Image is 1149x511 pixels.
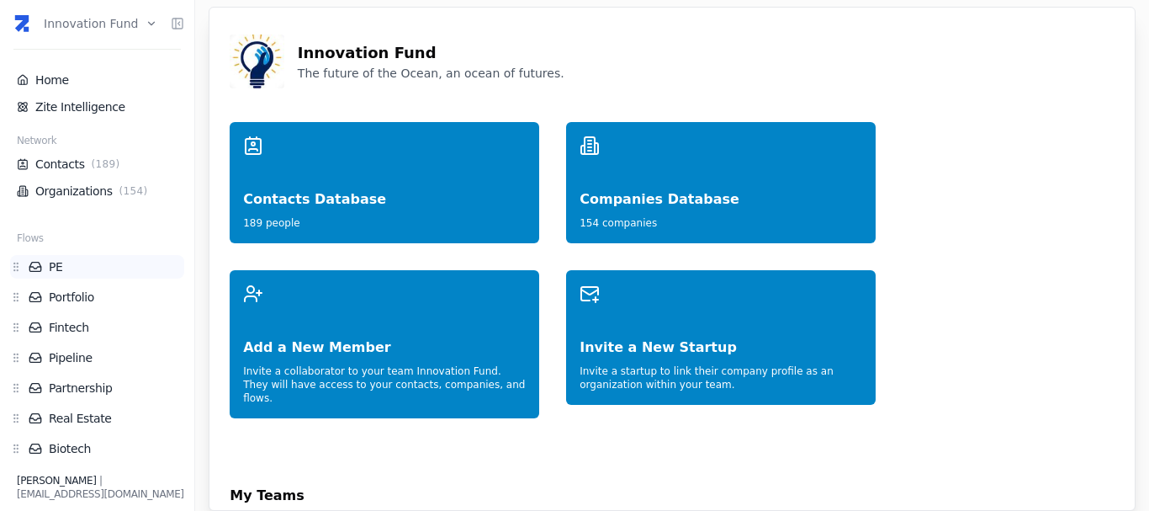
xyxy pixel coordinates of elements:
[566,122,876,243] a: Companies Database154 companies
[29,380,184,397] a: Partnership
[116,184,151,198] span: ( 154 )
[17,487,184,501] div: [EMAIL_ADDRESS][DOMAIN_NAME]
[243,358,526,405] div: Invite a collaborator to your team Innovation Fund . They will have access to your contacts, comp...
[10,258,184,275] div: PE
[17,156,177,173] a: Contacts(189)
[17,474,184,487] div: |
[230,35,284,89] img: Workspace Logo
[29,258,184,275] a: PE
[10,440,184,457] div: Biotech
[10,410,184,427] div: Real Estate
[88,157,124,171] span: ( 189 )
[10,380,184,397] div: Partnership
[29,410,184,427] a: Real Estate
[580,156,862,210] div: Companies Database
[10,319,184,336] div: Fintech
[17,72,177,88] a: Home
[17,232,44,245] span: Flows
[29,289,184,306] a: Portfolio
[298,28,1115,65] div: Innovation Fund
[243,156,526,210] div: Contacts Database
[10,349,184,366] div: Pipeline
[17,475,96,487] span: [PERSON_NAME]
[17,98,177,115] a: Zite Intelligence
[566,270,876,418] a: Invite a New StartupInvite a startup to link their company profile as an organization within your...
[580,210,862,230] div: 154 companies
[44,5,157,42] button: Innovation Fund
[10,134,184,151] div: Network
[230,486,966,506] div: My Teams
[17,183,177,200] a: Organizations(154)
[29,440,184,457] a: Biotech
[230,122,539,243] a: Contacts Database189 people
[580,358,862,391] div: Invite a startup to link their company profile as an organization within your team.
[298,65,1115,95] div: The future of the Ocean, an ocean of futures.
[580,304,862,358] div: Invite a New Startup
[29,349,184,366] a: Pipeline
[29,319,184,336] a: Fintech
[243,210,526,230] div: 189 people
[10,289,184,306] div: Portfolio
[230,270,539,418] a: Add a New MemberInvite a collaborator to your team Innovation Fund. They will have access to your...
[243,304,526,358] div: Add a New Member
